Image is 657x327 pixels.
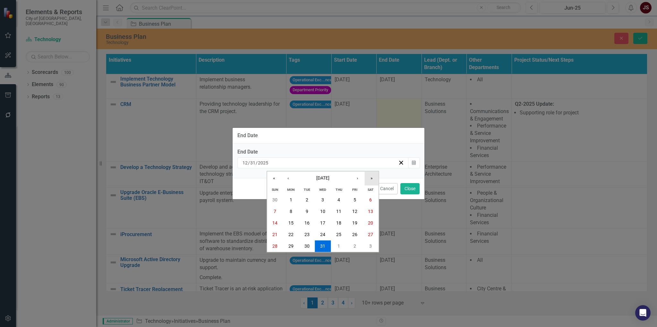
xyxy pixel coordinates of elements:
[274,209,276,214] abbr: December 7, 2025
[316,176,329,181] span: [DATE]
[350,172,364,186] button: ›
[368,232,373,237] abbr: December 27, 2025
[369,243,372,249] abbr: January 3, 2026
[336,232,341,237] abbr: December 25, 2025
[363,194,379,206] button: December 6, 2025
[242,160,248,166] input: mm
[304,243,310,249] abbr: December 30, 2025
[400,183,420,194] button: Close
[376,183,398,194] button: Cancel
[363,217,379,229] button: December 20, 2025
[299,206,315,217] button: December 9, 2025
[354,243,356,249] abbr: January 2, 2026
[272,197,277,202] abbr: November 30, 2025
[306,197,308,202] abbr: December 2, 2025
[368,209,373,214] abbr: December 13, 2025
[299,194,315,206] button: December 2, 2025
[363,206,379,217] button: December 13, 2025
[347,194,363,206] button: December 5, 2025
[363,229,379,240] button: December 27, 2025
[258,160,269,166] input: yyyy
[347,229,363,240] button: December 26, 2025
[288,232,294,237] abbr: December 22, 2025
[288,243,294,249] abbr: December 29, 2025
[331,194,347,206] button: December 4, 2025
[337,243,340,249] abbr: January 1, 2026
[368,188,374,192] abbr: Saturday
[267,240,283,252] button: December 28, 2025
[354,197,356,202] abbr: December 5, 2025
[368,220,373,225] abbr: December 20, 2025
[331,240,347,252] button: January 1, 2026
[320,209,325,214] abbr: December 10, 2025
[320,243,325,249] abbr: December 31, 2025
[336,188,342,192] abbr: Thursday
[369,197,372,202] abbr: December 6, 2025
[267,194,283,206] button: November 30, 2025
[267,217,283,229] button: December 14, 2025
[363,240,379,252] button: January 3, 2026
[315,206,331,217] button: December 10, 2025
[272,220,277,225] abbr: December 14, 2025
[267,206,283,217] button: December 7, 2025
[352,188,357,192] abbr: Friday
[299,217,315,229] button: December 16, 2025
[331,229,347,240] button: December 25, 2025
[304,220,310,225] abbr: December 16, 2025
[304,188,310,192] abbr: Tuesday
[347,240,363,252] button: January 2, 2026
[295,172,350,186] button: [DATE]
[306,209,308,214] abbr: December 9, 2025
[281,172,295,186] button: ‹
[321,197,324,202] abbr: December 3, 2025
[248,160,250,166] span: /
[331,217,347,229] button: December 18, 2025
[364,172,379,186] button: »
[337,197,340,202] abbr: December 4, 2025
[287,188,294,192] abbr: Monday
[256,160,258,166] span: /
[352,232,357,237] abbr: December 26, 2025
[347,217,363,229] button: December 19, 2025
[319,188,326,192] abbr: Wednesday
[336,220,341,225] abbr: December 18, 2025
[315,194,331,206] button: December 3, 2025
[250,160,256,166] input: dd
[272,243,277,249] abbr: December 28, 2025
[283,229,299,240] button: December 22, 2025
[336,209,341,214] abbr: December 11, 2025
[315,217,331,229] button: December 17, 2025
[237,148,420,156] div: End Date
[320,232,325,237] abbr: December 24, 2025
[304,232,310,237] abbr: December 23, 2025
[288,220,294,225] abbr: December 15, 2025
[267,172,281,186] button: «
[315,240,331,252] button: December 31, 2025
[267,229,283,240] button: December 21, 2025
[283,240,299,252] button: December 29, 2025
[320,220,325,225] abbr: December 17, 2025
[299,240,315,252] button: December 30, 2025
[635,305,651,321] div: Open Intercom Messenger
[237,133,258,138] div: End Date
[352,220,357,225] abbr: December 19, 2025
[272,188,278,192] abbr: Sunday
[283,217,299,229] button: December 15, 2025
[272,232,277,237] abbr: December 21, 2025
[283,194,299,206] button: December 1, 2025
[352,209,357,214] abbr: December 12, 2025
[283,206,299,217] button: December 8, 2025
[290,209,292,214] abbr: December 8, 2025
[290,197,292,202] abbr: December 1, 2025
[331,206,347,217] button: December 11, 2025
[299,229,315,240] button: December 23, 2025
[315,229,331,240] button: December 24, 2025
[347,206,363,217] button: December 12, 2025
